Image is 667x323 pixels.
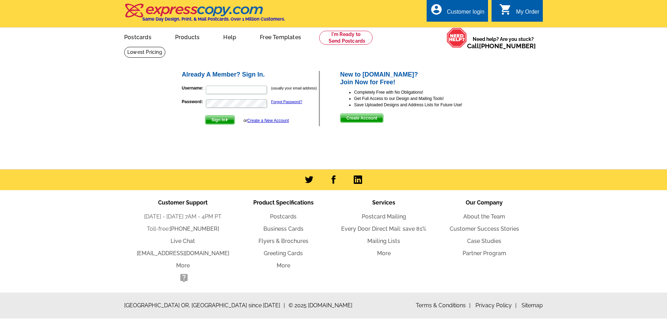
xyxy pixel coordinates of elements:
a: Free Templates [249,28,312,45]
span: Need help? Are you stuck? [467,36,539,50]
span: Our Company [466,199,503,206]
a: Customer Success Stories [450,225,519,232]
span: © 2025 [DOMAIN_NAME] [288,301,352,310]
a: Greeting Cards [264,250,303,257]
a: Help [212,28,247,45]
a: More [176,262,190,269]
a: [PHONE_NUMBER] [479,42,536,50]
a: Forgot Password? [271,100,302,104]
a: Partner Program [463,250,506,257]
a: Every Door Direct Mail: save 81% [341,225,426,232]
a: Postcard Mailing [362,213,406,220]
a: About the Team [463,213,505,220]
a: Live Chat [171,238,195,244]
h4: Same Day Design, Print, & Mail Postcards. Over 1 Million Customers. [142,16,285,22]
a: Case Studies [467,238,501,244]
a: Privacy Policy [475,302,517,309]
span: [GEOGRAPHIC_DATA] OR, [GEOGRAPHIC_DATA] since [DATE] [124,301,285,310]
span: Services [372,199,395,206]
a: Same Day Design, Print, & Mail Postcards. Over 1 Million Customers. [124,8,285,22]
img: button-next-arrow-white.png [225,118,228,121]
li: Get Full Access to our Design and Mailing Tools! [354,95,486,102]
li: [DATE] - [DATE] 7AM - 4PM PT [133,213,233,221]
a: [PHONE_NUMBER] [170,225,219,232]
button: Create Account [340,114,383,123]
h2: Already A Member? Sign In. [182,71,319,79]
a: Postcards [270,213,297,220]
div: or [243,117,289,124]
h2: New to [DOMAIN_NAME]? Join Now for Free! [340,71,486,86]
li: Toll-free: [133,225,233,233]
label: Username: [182,85,205,91]
a: Mailing Lists [367,238,400,244]
span: Customer Support [158,199,208,206]
a: Sitemap [522,302,543,309]
a: account_circle Customer login [430,8,485,16]
i: account_circle [430,3,443,16]
li: Completely Free with No Obligations! [354,89,486,95]
span: Product Specifications [253,199,314,206]
a: Products [164,28,211,45]
div: Customer login [447,9,485,19]
a: More [377,250,391,257]
a: [EMAIL_ADDRESS][DOMAIN_NAME] [137,250,229,257]
a: shopping_cart My Order [499,8,539,16]
div: My Order [516,9,539,19]
button: Sign In [205,115,235,124]
label: Password: [182,99,205,105]
span: Sign In [205,116,234,124]
a: More [277,262,290,269]
a: Create a New Account [247,118,289,123]
i: shopping_cart [499,3,512,16]
a: Flyers & Brochures [258,238,308,244]
a: Postcards [113,28,163,45]
span: Create Account [340,114,383,122]
a: Business Cards [263,225,303,232]
li: Save Uploaded Designs and Address Lists for Future Use! [354,102,486,108]
img: help [447,28,467,48]
a: Terms & Conditions [416,302,471,309]
small: (usually your email address) [271,86,317,90]
span: Call [467,42,536,50]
